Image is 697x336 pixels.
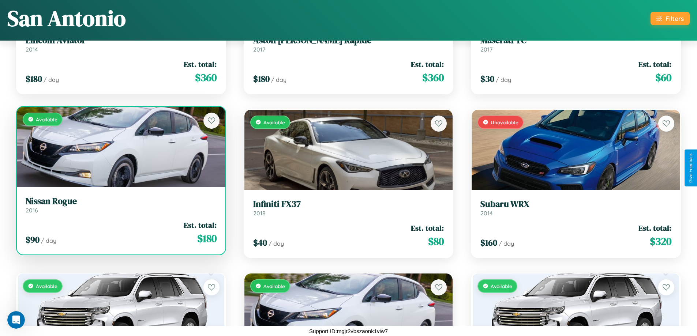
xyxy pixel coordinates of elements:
span: Est. total: [184,59,217,69]
span: $ 30 [480,73,494,85]
div: Filters [666,15,684,22]
span: / day [271,76,286,83]
span: $ 180 [253,73,270,85]
div: Give Feedback [688,153,693,183]
span: $ 320 [650,234,671,249]
span: Available [263,283,285,289]
span: Unavailable [491,119,518,125]
span: / day [41,237,56,244]
a: Maserati TC2017 [480,35,671,53]
h1: San Antonio [7,3,126,33]
h3: Nissan Rogue [26,196,217,207]
span: $ 60 [655,70,671,85]
a: Aston [PERSON_NAME] Rapide2017 [253,35,444,53]
span: Est. total: [184,220,217,230]
span: $ 90 [26,234,40,246]
span: / day [269,240,284,247]
span: Available [263,119,285,125]
h3: Infiniti FX37 [253,199,444,209]
span: / day [499,240,514,247]
span: 2018 [253,209,266,217]
h3: Maserati TC [480,35,671,46]
span: / day [44,76,59,83]
span: $ 180 [26,73,42,85]
span: $ 360 [422,70,444,85]
span: Est. total: [411,223,444,233]
span: $ 180 [197,231,217,246]
span: Available [491,283,512,289]
h3: Subaru WRX [480,199,671,209]
h3: Aston [PERSON_NAME] Rapide [253,35,444,46]
span: 2014 [480,209,493,217]
iframe: Intercom live chat [7,311,25,329]
span: Est. total: [411,59,444,69]
p: Support ID: mgjr2vbszaonk1viw7 [309,326,388,336]
span: Available [36,283,57,289]
button: Filters [651,12,690,25]
span: 2014 [26,46,38,53]
span: 2017 [253,46,265,53]
span: 2016 [26,207,38,214]
span: $ 80 [428,234,444,249]
a: Subaru WRX2014 [480,199,671,217]
span: $ 40 [253,237,267,249]
span: $ 160 [480,237,497,249]
a: Lincoln Aviator2014 [26,35,217,53]
span: Available [36,116,57,122]
span: Est. total: [638,223,671,233]
span: 2017 [480,46,492,53]
span: $ 360 [195,70,217,85]
a: Nissan Rogue2016 [26,196,217,214]
span: / day [496,76,511,83]
span: Est. total: [638,59,671,69]
h3: Lincoln Aviator [26,35,217,46]
a: Infiniti FX372018 [253,199,444,217]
